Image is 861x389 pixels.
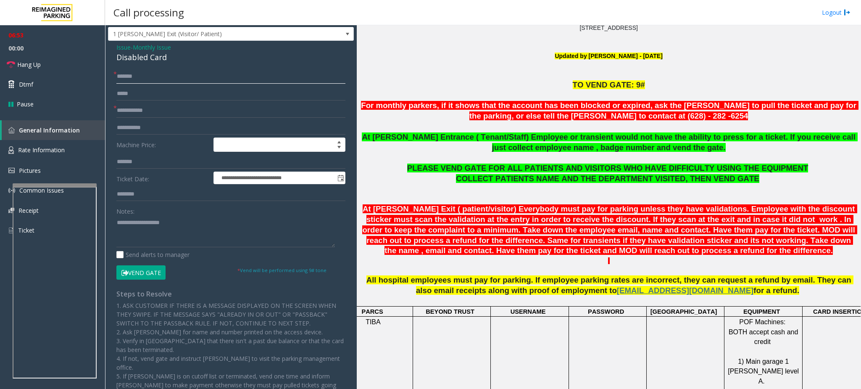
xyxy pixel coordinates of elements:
[511,308,546,315] span: USERNAME
[108,27,305,41] span: 1 [PERSON_NAME] Exit (Visitor/ Patient)
[333,138,345,145] span: Increase value
[19,167,41,175] span: Pictures
[116,290,345,298] h4: Steps to Resolve
[361,308,383,315] span: PARCS
[18,146,65,154] span: Rate Information
[17,60,41,69] span: Hang Up
[8,187,15,194] img: 'icon'
[8,146,14,154] img: 'icon'
[555,53,662,59] font: Updated by [PERSON_NAME] - [DATE]
[729,328,800,345] span: BOTH accept cash and credit
[116,265,166,280] button: Vend Gate
[8,227,14,234] img: 'icon'
[366,275,853,295] span: All hospital employees must pay for parking. If employee parking rates are incorrect, they can re...
[2,120,105,140] a: General Information
[456,174,759,183] span: COLLECT PATIENTS NAME AND THE DEPARTMENT VISITED, THEN VEND GATE
[333,145,345,151] span: Decrease value
[573,80,645,89] span: TO VEND GATE: 9#
[728,358,800,385] span: 1) Main garage 1 [PERSON_NAME] level A.
[8,168,15,173] img: 'icon'
[362,204,857,255] span: At [PERSON_NAME] Exit ( patient/visitor) Everybody must pay for parking unless they have validati...
[739,318,785,325] span: POF Machines:
[8,127,15,133] img: 'icon'
[116,250,190,259] label: Send alerts to manager
[336,172,345,184] span: Toggle popup
[116,204,134,216] label: Notes:
[19,126,80,134] span: General Information
[617,286,753,295] span: [EMAIL_ADDRESS][DOMAIN_NAME]
[650,308,717,315] span: [GEOGRAPHIC_DATA]
[844,8,850,17] img: logout
[116,43,131,52] span: Issue
[588,308,624,315] span: PASSWORD
[8,208,14,213] img: 'icon'
[617,288,753,294] a: [EMAIL_ADDRESS][DOMAIN_NAME]
[17,100,34,108] span: Pause
[753,286,799,295] span: for a refund.
[114,172,211,184] label: Ticket Date:
[743,308,780,315] span: EQUIPMENT
[407,164,808,172] span: PLEASE VEND GATE FOR ALL PATIENTS AND VISITORS WHO HAVE DIFFICULTY USING THE EQUIPMENT
[114,138,211,152] label: Machine Price:
[426,308,474,315] span: BEYOND TRUST
[362,132,858,152] span: At [PERSON_NAME] Entrance ( Tenant/Staff) Employee or transient would not have the ability to pre...
[366,318,381,325] span: TIBA
[116,52,345,63] div: Disabled Card
[109,2,188,23] h3: Call processing
[237,267,326,273] small: Vend will be performed using 9# tone
[133,43,171,52] span: Monthly Issue
[19,80,33,89] span: Dtmf
[131,43,171,51] span: -
[361,101,858,120] font: For monthly parkers, if it shows that the account has been blocked or expired, ask the [PERSON_NA...
[822,8,850,17] a: Logout
[360,23,858,32] p: [STREET_ADDRESS]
